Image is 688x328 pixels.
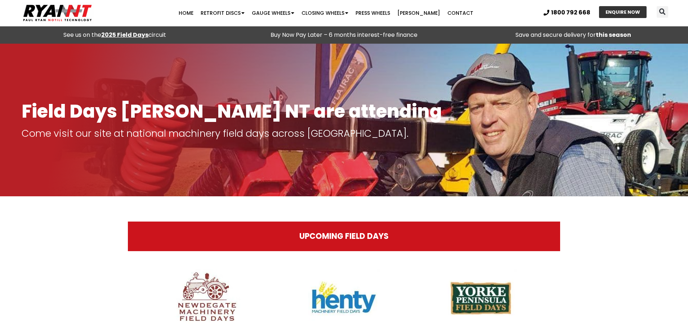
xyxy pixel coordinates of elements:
img: Henty Field Days Logo [308,269,380,327]
a: ENQUIRE NOW [599,6,647,18]
a: Contact [444,6,477,20]
div: See us on the circuit [4,30,226,40]
span: ENQUIRE NOW [606,10,640,14]
strong: this season [596,31,631,39]
img: Ryan NT logo [22,2,94,24]
a: Closing Wheels [298,6,352,20]
a: [PERSON_NAME] [394,6,444,20]
a: 2025 Field Days [101,31,148,39]
a: Home [175,6,197,20]
p: Come visit our site at national machinery field days across [GEOGRAPHIC_DATA]. [22,128,666,139]
h1: Field Days [PERSON_NAME] NT are attending [22,101,666,121]
a: Press Wheels [352,6,394,20]
p: Save and secure delivery for [462,30,684,40]
a: Gauge Wheels [248,6,298,20]
h2: UPCOMING FIELD DAYS [142,232,546,240]
p: Buy Now Pay Later – 6 months interest-free finance [233,30,455,40]
div: Search [657,6,668,18]
img: YorkePeninsula-FieldDays [445,269,517,327]
nav: Menu [133,6,519,20]
span: 1800 792 668 [551,10,590,16]
img: Newdegate Field Days Logo [171,269,243,327]
a: 1800 792 668 [544,10,590,16]
a: Retrofit Discs [197,6,248,20]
